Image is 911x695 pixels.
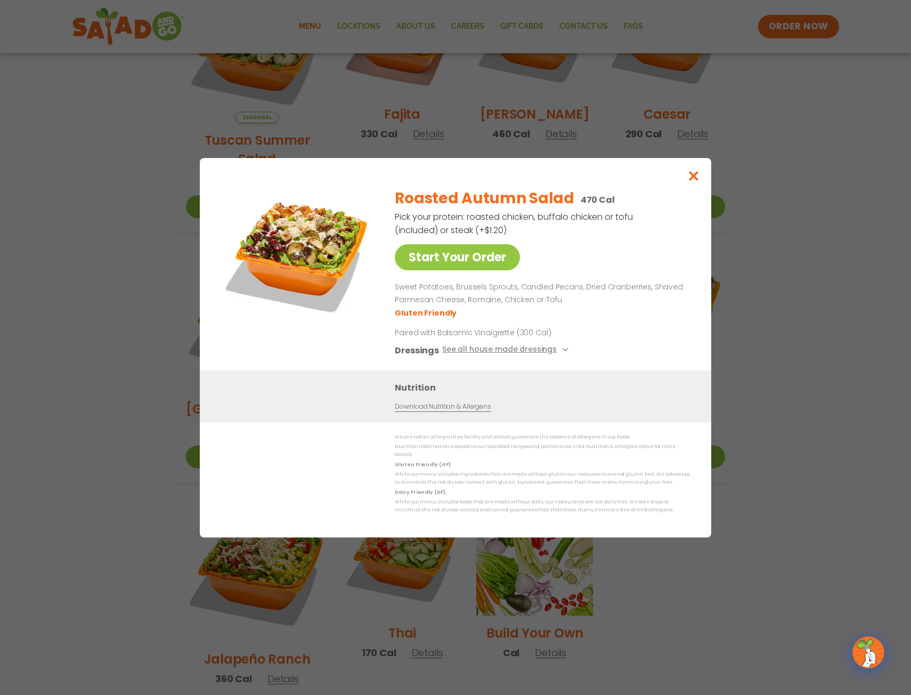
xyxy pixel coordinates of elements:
[395,244,520,270] a: Start Your Order
[395,489,445,495] strong: Dairy Friendly (DF)
[677,158,711,194] button: Close modal
[224,179,373,328] img: Featured product photo for Roasted Autumn Salad
[395,433,690,441] p: We are not an allergen free facility and cannot guarantee the absence of allergens in our foods.
[395,343,439,357] h3: Dressings
[395,307,458,318] li: Gluten Friendly
[395,461,450,467] strong: Gluten Friendly (GF)
[395,498,690,515] p: While our menu includes foods that are made without dairy, our restaurants are not dairy free. We...
[853,638,883,667] img: wpChatIcon
[395,401,491,411] a: Download Nutrition & Allergens
[442,343,572,357] button: See all house made dressings
[395,187,574,210] h2: Roasted Autumn Salad
[395,210,635,237] p: Pick your protein: roasted chicken, buffalo chicken or tofu (included) or steak (+$1.20)
[581,193,615,206] p: 470 Cal
[395,380,695,394] h3: Nutrition
[395,443,690,459] p: Nutrition information is based on our standard recipes and portion sizes. Click Nutrition & Aller...
[395,470,690,487] p: While our menu includes ingredients that are made without gluten, our restaurants are not gluten ...
[395,327,592,338] p: Paired with Balsamic Vinaigrette (300 Cal)
[395,281,686,307] p: Sweet Potatoes, Brussels Sprouts, Candied Pecans, Dried Cranberries, Shaved Parmesan Cheese, Roma...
